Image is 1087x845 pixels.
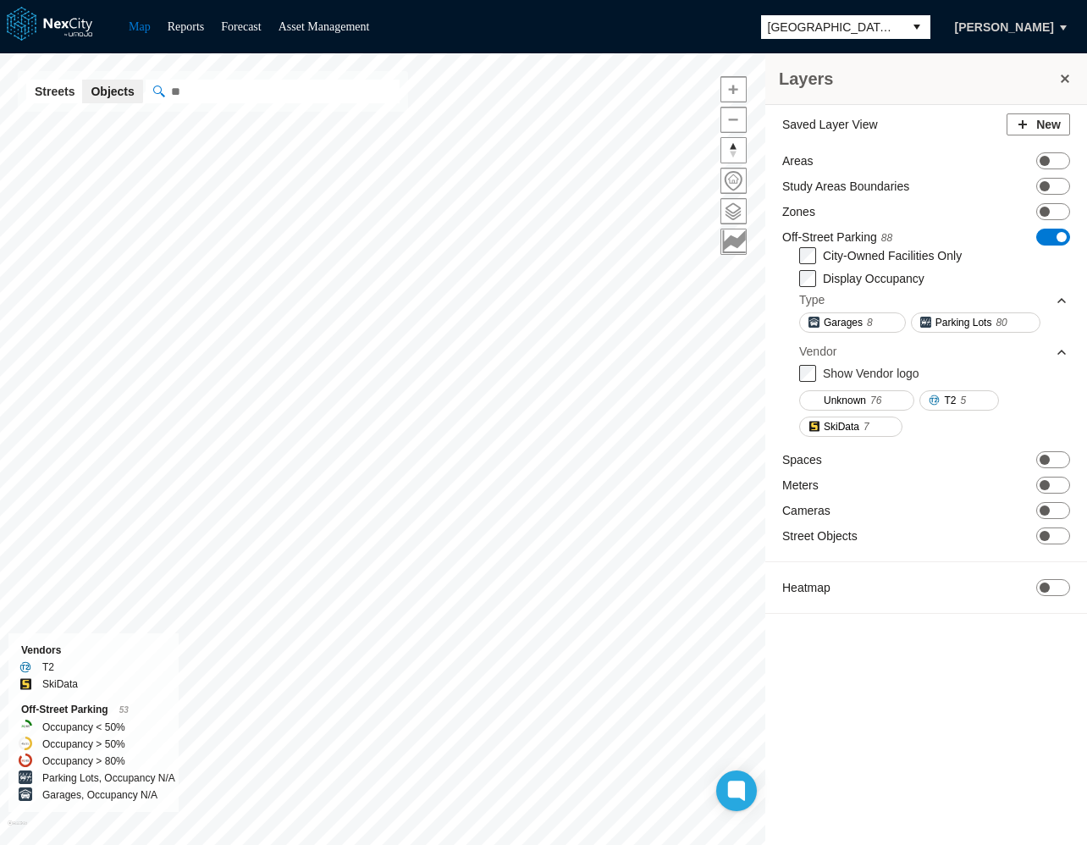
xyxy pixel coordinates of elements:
[720,229,747,255] button: Key metrics
[960,392,966,409] span: 5
[799,291,825,308] div: Type
[768,19,897,36] span: [GEOGRAPHIC_DATA][PERSON_NAME]
[91,83,134,100] span: Objects
[129,20,151,33] a: Map
[42,753,125,770] label: Occupancy > 80%
[42,719,125,736] label: Occupancy < 50%
[870,392,881,409] span: 76
[221,20,261,33] a: Forecast
[996,314,1007,331] span: 80
[279,20,370,33] a: Asset Management
[26,80,83,103] button: Streets
[944,392,956,409] span: T2
[823,272,924,285] label: Display Occupancy
[903,15,930,39] button: select
[935,314,992,331] span: Parking Lots
[799,339,1068,364] div: Vendor
[35,83,74,100] span: Streets
[119,705,129,715] span: 53
[720,76,747,102] button: Zoom in
[42,659,54,676] label: T2
[782,579,830,596] label: Heatmap
[799,287,1068,312] div: Type
[881,232,892,244] span: 88
[937,13,1072,41] button: [PERSON_NAME]
[720,137,747,163] button: Reset bearing to north
[721,138,746,163] span: Reset bearing to north
[720,198,747,224] button: Layers management
[824,418,859,435] span: SkiData
[21,701,166,719] div: Off-Street Parking
[782,178,909,195] label: Study Areas Boundaries
[911,312,1040,333] button: Parking Lots80
[779,67,1057,91] h3: Layers
[823,367,919,380] label: Show Vendor logo
[782,502,830,519] label: Cameras
[799,312,906,333] button: Garages8
[782,152,814,169] label: Areas
[42,770,175,787] label: Parking Lots, Occupancy N/A
[720,168,747,194] button: Home
[782,203,815,220] label: Zones
[168,20,205,33] a: Reports
[799,390,914,411] button: Unknown76
[1007,113,1070,135] button: New
[82,80,142,103] button: Objects
[823,249,962,262] label: City-Owned Facilities Only
[824,314,863,331] span: Garages
[864,418,869,435] span: 7
[42,736,125,753] label: Occupancy > 50%
[782,229,892,246] label: Off-Street Parking
[867,314,873,331] span: 8
[782,527,858,544] label: Street Objects
[799,417,902,437] button: SkiData7
[720,107,747,133] button: Zoom out
[42,676,78,693] label: SkiData
[721,77,746,102] span: Zoom in
[955,19,1054,36] span: [PERSON_NAME]
[782,451,822,468] label: Spaces
[1036,116,1061,133] span: New
[782,477,819,494] label: Meters
[782,116,878,133] label: Saved Layer View
[42,787,157,804] label: Garages, Occupancy N/A
[721,108,746,132] span: Zoom out
[824,392,866,409] span: Unknown
[21,642,166,659] div: Vendors
[799,343,836,360] div: Vendor
[8,820,27,840] a: Mapbox homepage
[919,390,999,411] button: T25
